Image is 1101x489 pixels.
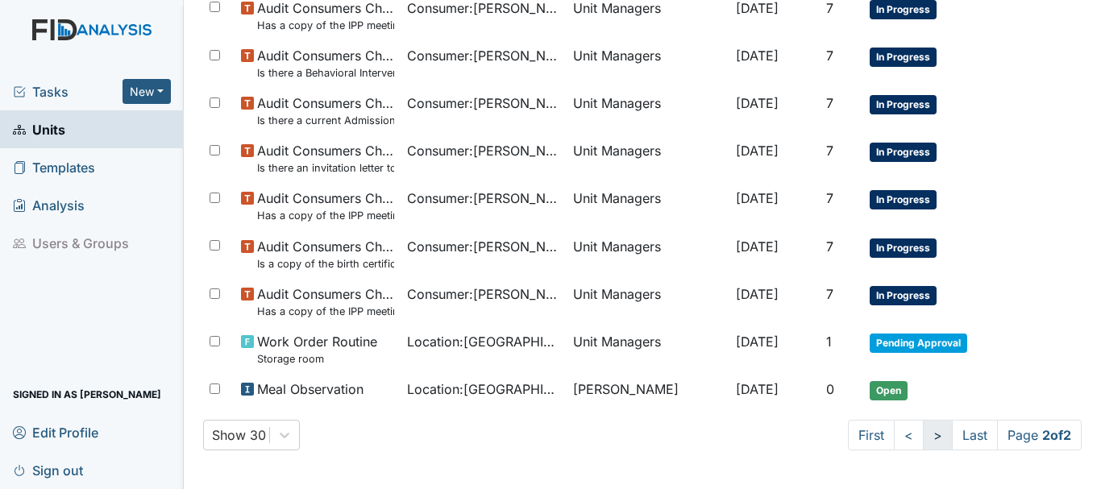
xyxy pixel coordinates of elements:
[257,141,394,176] span: Audit Consumers Charts Is there an invitation letter to Parent/Guardian for current years team me...
[736,286,779,302] span: [DATE]
[567,325,729,373] td: Unit Managers
[257,160,394,176] small: Is there an invitation letter to Parent/Guardian for current years team meetings in T-Logs (Therap)?
[870,95,937,114] span: In Progress
[13,420,98,445] span: Edit Profile
[567,182,729,230] td: Unit Managers
[567,373,729,407] td: [PERSON_NAME]
[257,65,394,81] small: Is there a Behavioral Intervention Program Approval/Consent for every 6 months?
[870,381,908,400] span: Open
[407,284,560,304] span: Consumer : [PERSON_NAME]
[257,189,394,223] span: Audit Consumers Charts Has a copy of the IPP meeting been sent to the Parent/Guardian within 30 d...
[997,420,1082,450] span: Page
[826,334,832,350] span: 1
[407,237,560,256] span: Consumer : [PERSON_NAME]
[567,278,729,325] td: Unit Managers
[952,420,998,450] a: Last
[736,381,779,397] span: [DATE]
[870,286,937,305] span: In Progress
[13,458,83,483] span: Sign out
[407,189,560,208] span: Consumer : [PERSON_NAME]
[736,190,779,206] span: [DATE]
[407,332,560,351] span: Location : [GEOGRAPHIC_DATA]
[736,143,779,159] span: [DATE]
[826,95,833,111] span: 7
[212,425,266,445] div: Show 30
[870,143,937,162] span: In Progress
[407,93,560,113] span: Consumer : [PERSON_NAME]
[13,382,161,407] span: Signed in as [PERSON_NAME]
[257,304,394,319] small: Has a copy of the IPP meeting been sent to the Parent/Guardian [DATE] of the meeting?
[894,420,924,450] a: <
[826,143,833,159] span: 7
[870,238,937,258] span: In Progress
[826,190,833,206] span: 7
[826,48,833,64] span: 7
[257,208,394,223] small: Has a copy of the IPP meeting been sent to the Parent/Guardian [DATE] of the meeting?
[567,39,729,87] td: Unit Managers
[848,420,1082,450] nav: task-pagination
[257,284,394,319] span: Audit Consumers Charts Has a copy of the IPP meeting been sent to the Parent/Guardian within 30 d...
[567,87,729,135] td: Unit Managers
[13,155,95,180] span: Templates
[123,79,171,104] button: New
[13,82,123,102] a: Tasks
[567,230,729,278] td: Unit Managers
[923,420,953,450] a: >
[567,135,729,182] td: Unit Managers
[407,46,560,65] span: Consumer : [PERSON_NAME]
[257,46,394,81] span: Audit Consumers Charts Is there a Behavioral Intervention Program Approval/Consent for every 6 mo...
[13,117,65,142] span: Units
[736,334,779,350] span: [DATE]
[826,286,833,302] span: 7
[870,48,937,67] span: In Progress
[257,379,364,399] span: Meal Observation
[257,256,394,271] small: Is a copy of the birth certificate found in the file?
[257,332,377,367] span: Work Order Routine Storage room
[1042,427,1071,443] strong: 2 of 2
[736,95,779,111] span: [DATE]
[257,18,394,33] small: Has a copy of the IPP meeting been sent to the Parent/Guardian [DATE] of the meeting?
[736,48,779,64] span: [DATE]
[826,238,833,255] span: 7
[257,93,394,128] span: Audit Consumers Charts Is there a current Admission Agreement (within one year)?
[407,141,560,160] span: Consumer : [PERSON_NAME]
[257,113,394,128] small: Is there a current Admission Agreement ([DATE])?
[826,381,834,397] span: 0
[870,334,967,353] span: Pending Approval
[848,420,895,450] a: First
[736,238,779,255] span: [DATE]
[13,193,85,218] span: Analysis
[870,190,937,209] span: In Progress
[257,237,394,271] span: Audit Consumers Charts Is a copy of the birth certificate found in the file?
[257,351,377,367] small: Storage room
[407,379,560,399] span: Location : [GEOGRAPHIC_DATA]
